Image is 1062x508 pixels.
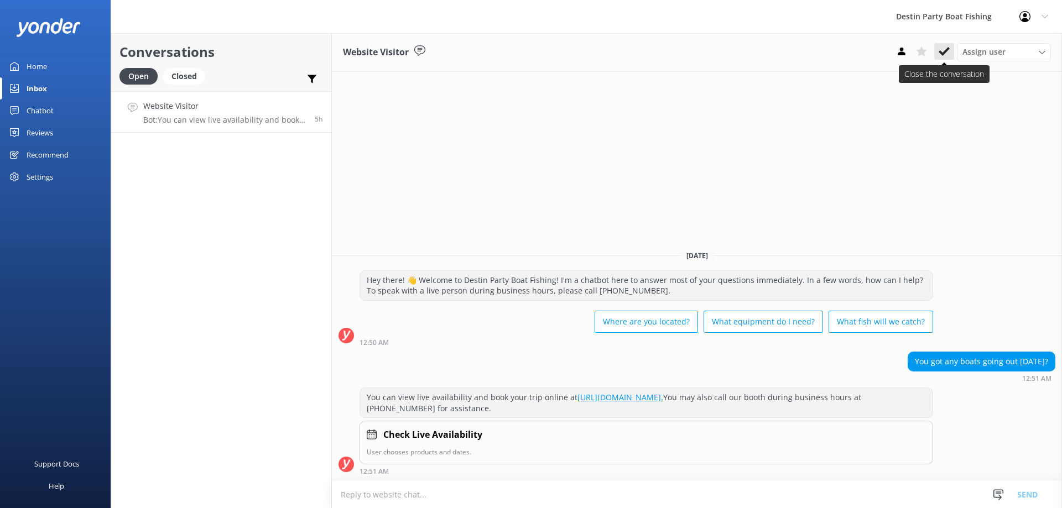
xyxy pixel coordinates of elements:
[34,453,79,475] div: Support Docs
[829,311,933,333] button: What fish will we catch?
[957,43,1051,61] div: Assign User
[27,122,53,144] div: Reviews
[27,99,54,122] div: Chatbot
[360,467,933,475] div: 12:51am 15-Aug-2025 (UTC -05:00) America/Cancun
[360,338,933,346] div: 12:50am 15-Aug-2025 (UTC -05:00) America/Cancun
[143,100,306,112] h4: Website Visitor
[27,77,47,99] div: Inbox
[315,114,323,124] span: 12:51am 15-Aug-2025 (UTC -05:00) America/Cancun
[163,68,205,85] div: Closed
[595,311,698,333] button: Where are you located?
[1022,375,1051,382] strong: 12:51 AM
[908,374,1055,382] div: 12:51am 15-Aug-2025 (UTC -05:00) America/Cancun
[360,468,389,475] strong: 12:51 AM
[119,68,158,85] div: Open
[119,70,163,82] a: Open
[704,311,823,333] button: What equipment do I need?
[962,46,1006,58] span: Assign user
[383,428,482,442] h4: Check Live Availability
[577,392,663,402] a: [URL][DOMAIN_NAME].
[908,352,1055,371] div: You got any boats going out [DATE]?
[680,251,715,260] span: [DATE]
[143,115,306,125] p: Bot: You can view live availability and book your trip online at [URL][DOMAIN_NAME]. You may also...
[27,166,53,188] div: Settings
[367,447,926,457] p: User chooses products and dates.
[111,91,331,133] a: Website VisitorBot:You can view live availability and book your trip online at [URL][DOMAIN_NAME]...
[17,18,80,36] img: yonder-white-logo.png
[163,70,211,82] a: Closed
[360,271,933,300] div: Hey there! 👋 Welcome to Destin Party Boat Fishing! I'm a chatbot here to answer most of your ques...
[119,41,323,62] h2: Conversations
[27,55,47,77] div: Home
[360,388,933,417] div: You can view live availability and book your trip online at You may also call our booth during bu...
[343,45,409,60] h3: Website Visitor
[360,339,389,346] strong: 12:50 AM
[27,144,69,166] div: Recommend
[49,475,64,497] div: Help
